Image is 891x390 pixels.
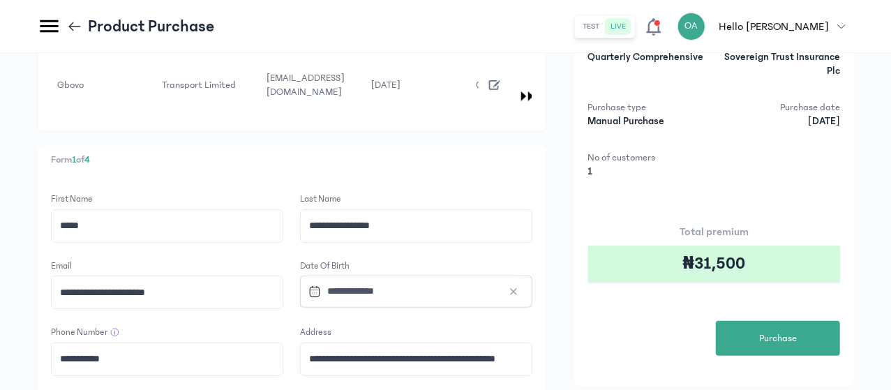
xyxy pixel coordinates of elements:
[718,50,840,78] p: Sovereign Trust Insurance Plc
[300,326,331,340] label: Address
[363,50,467,120] td: [DATE]
[51,260,72,273] label: Email
[72,154,76,165] span: 1
[51,153,532,167] p: Form of
[267,73,345,98] span: [EMAIL_ADDRESS][DOMAIN_NAME]
[588,114,710,128] p: Manual Purchase
[300,193,341,207] label: Last Name
[300,260,532,273] label: Date of Birth
[88,15,214,38] p: Product Purchase
[51,193,93,207] label: First Name
[588,246,840,282] div: ₦31,500
[718,114,840,128] p: [DATE]
[588,151,710,165] p: No of customers
[719,18,829,35] p: Hello [PERSON_NAME]
[476,80,532,91] span: 08147051671
[588,100,710,114] p: Purchase type
[578,18,606,35] button: test
[718,100,840,114] p: Purchase date
[588,223,840,240] p: Total premium
[57,80,84,91] span: Gbovo
[759,331,797,346] span: Purchase
[606,18,632,35] button: live
[303,276,517,306] input: Datepicker input
[588,50,710,64] p: Quarterly Comprehensive
[162,80,236,91] span: Transport Limited
[677,13,705,40] div: OA
[51,326,107,340] label: Phone Number
[677,13,854,40] button: OAHello [PERSON_NAME]
[588,165,710,179] p: 1
[716,321,840,356] button: Purchase
[84,154,90,165] span: 4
